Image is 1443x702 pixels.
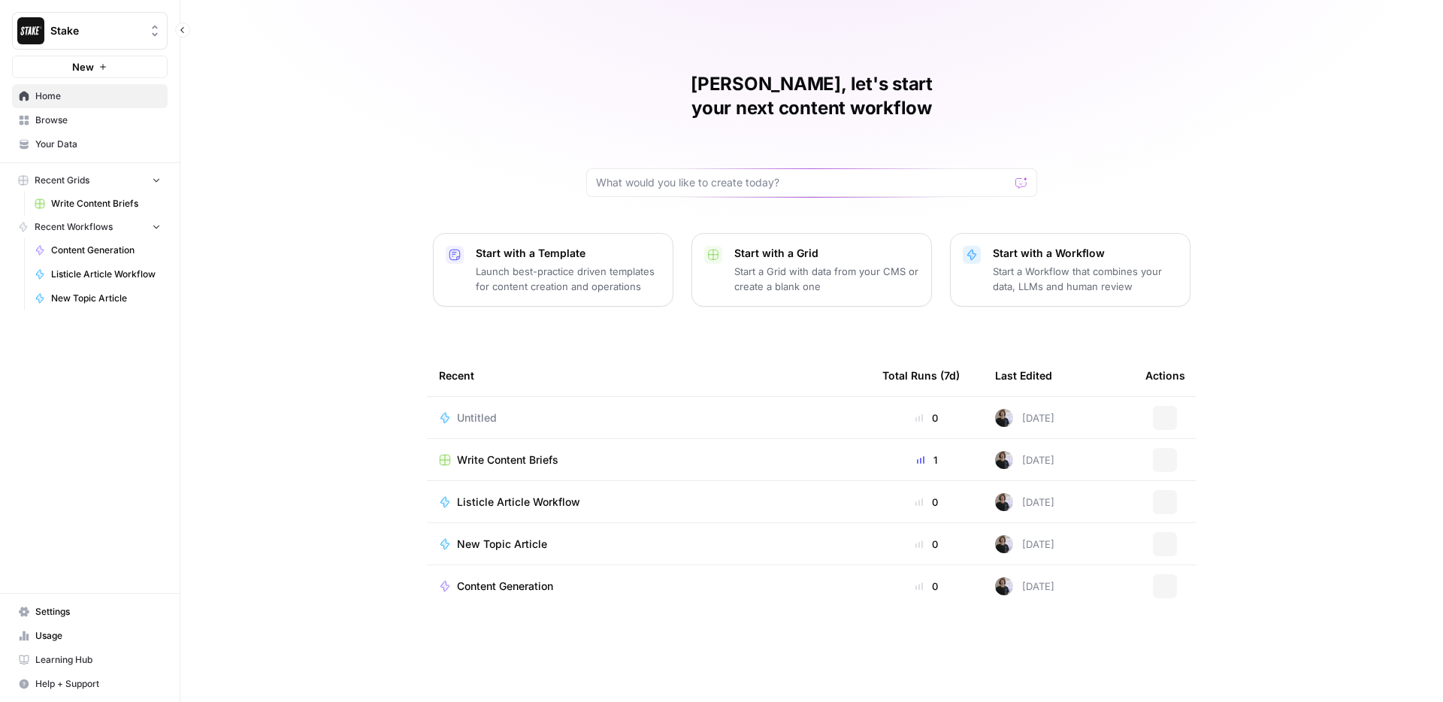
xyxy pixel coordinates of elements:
div: [DATE] [995,409,1054,427]
span: Write Content Briefs [51,197,161,210]
h1: [PERSON_NAME], let's start your next content workflow [586,72,1037,120]
div: Last Edited [995,355,1052,396]
button: Help + Support [12,672,168,696]
p: Start with a Workflow [993,246,1178,261]
a: Browse [12,108,168,132]
span: New Topic Article [51,292,161,305]
div: Total Runs (7d) [882,355,960,396]
a: Listicle Article Workflow [439,495,858,510]
a: Write Content Briefs [28,192,168,216]
img: msudh3oz09a6z5mpyd1ghrq2lukq [995,451,1013,469]
button: Start with a WorkflowStart a Workflow that combines your data, LLMs and human review [950,233,1190,307]
span: Listicle Article Workflow [457,495,580,510]
button: New [12,56,168,78]
a: Untitled [439,410,858,425]
a: Usage [12,624,168,648]
a: Settings [12,600,168,624]
img: Stake Logo [17,17,44,44]
div: 0 [882,495,971,510]
div: 0 [882,410,971,425]
button: Start with a TemplateLaunch best-practice driven templates for content creation and operations [433,233,673,307]
span: New Topic Article [457,537,547,552]
span: Browse [35,113,161,127]
a: Listicle Article Workflow [28,262,168,286]
input: What would you like to create today? [596,175,1009,190]
a: Write Content Briefs [439,452,858,467]
div: [DATE] [995,535,1054,553]
div: 0 [882,537,971,552]
a: New Topic Article [28,286,168,310]
p: Start a Grid with data from your CMS or create a blank one [734,264,919,294]
a: Your Data [12,132,168,156]
button: Recent Grids [12,169,168,192]
button: Workspace: Stake [12,12,168,50]
div: [DATE] [995,451,1054,469]
p: Launch best-practice driven templates for content creation and operations [476,264,661,294]
span: Learning Hub [35,653,161,667]
span: Listicle Article Workflow [51,268,161,281]
p: Start with a Template [476,246,661,261]
button: Recent Workflows [12,216,168,238]
a: Home [12,84,168,108]
a: New Topic Article [439,537,858,552]
span: New [72,59,94,74]
span: Content Generation [457,579,553,594]
span: Usage [35,629,161,643]
span: Untitled [457,410,497,425]
p: Start a Workflow that combines your data, LLMs and human review [993,264,1178,294]
span: Recent Grids [35,174,89,187]
span: Write Content Briefs [457,452,558,467]
a: Content Generation [439,579,858,594]
div: Recent [439,355,858,396]
span: Stake [50,23,141,38]
p: Start with a Grid [734,246,919,261]
div: 1 [882,452,971,467]
img: msudh3oz09a6z5mpyd1ghrq2lukq [995,577,1013,595]
div: Actions [1145,355,1185,396]
span: Help + Support [35,677,161,691]
a: Learning Hub [12,648,168,672]
img: msudh3oz09a6z5mpyd1ghrq2lukq [995,535,1013,553]
div: [DATE] [995,577,1054,595]
button: Start with a GridStart a Grid with data from your CMS or create a blank one [691,233,932,307]
span: Recent Workflows [35,220,113,234]
a: Content Generation [28,238,168,262]
span: Settings [35,605,161,619]
span: Content Generation [51,244,161,257]
span: Your Data [35,138,161,151]
img: msudh3oz09a6z5mpyd1ghrq2lukq [995,409,1013,427]
span: Home [35,89,161,103]
img: msudh3oz09a6z5mpyd1ghrq2lukq [995,493,1013,511]
div: [DATE] [995,493,1054,511]
div: 0 [882,579,971,594]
